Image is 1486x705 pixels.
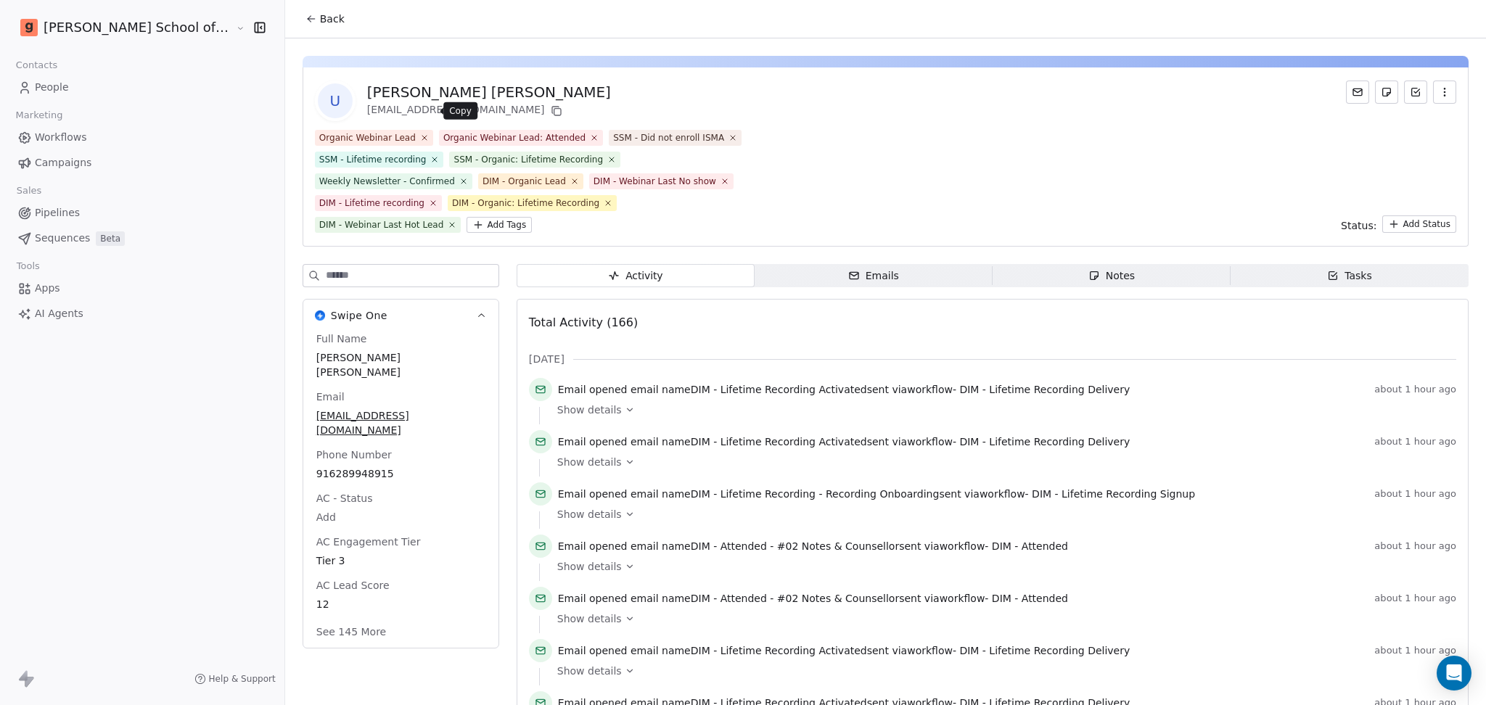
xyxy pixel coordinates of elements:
span: about 1 hour ago [1374,593,1456,604]
span: about 1 hour ago [1374,488,1456,500]
span: Apps [35,281,60,296]
a: Show details [557,664,1446,678]
span: Show details [557,559,622,574]
span: [PERSON_NAME] [PERSON_NAME] [316,350,485,379]
span: about 1 hour ago [1374,384,1456,395]
button: See 145 More [308,619,395,645]
span: [DATE] [529,352,565,366]
span: Workflows [35,130,87,145]
button: Back [297,6,353,32]
a: Show details [557,507,1446,521]
p: Copy [449,105,472,117]
span: People [35,80,69,95]
a: Pipelines [12,201,273,225]
span: DIM - Lifetime Recording Delivery [959,645,1130,656]
a: Show details [557,455,1446,469]
span: Email opened [558,593,628,604]
div: DIM - Webinar Last No show [594,175,716,188]
span: Sales [10,180,48,202]
div: SSM - Organic: Lifetime Recording [453,153,603,166]
span: email name sent via workflow - [558,434,1130,449]
a: Campaigns [12,151,273,175]
a: Apps [12,276,273,300]
a: SequencesBeta [12,226,273,250]
span: Back [320,12,345,26]
span: Email opened [558,645,628,656]
span: AC Engagement Tier [313,535,424,549]
div: DIM - Organic: Lifetime Recording [452,197,599,210]
a: Show details [557,611,1446,626]
div: SSM - Did not enroll ISMA [613,131,724,144]
span: 12 [316,597,485,611]
span: Swipe One [331,308,387,323]
div: Organic Webinar Lead [319,131,416,144]
span: DIM - Lifetime Recording Signup [1032,488,1195,500]
span: DIM - Attended - #02 Notes & Counsellor [691,540,899,552]
span: DIM - Lifetime Recording Activated [691,436,867,448]
span: email name sent via workflow - [558,382,1130,397]
div: Weekly Newsletter - Confirmed [319,175,455,188]
span: DIM - Attended [992,593,1068,604]
span: Email opened [558,384,628,395]
span: Campaigns [35,155,91,170]
div: Notes [1088,268,1135,284]
span: email name sent via workflow - [558,643,1130,658]
span: DIM - Lifetime Recording Activated [691,645,867,656]
span: Contacts [9,54,64,76]
button: Swipe OneSwipe One [303,300,498,331]
div: SSM - Lifetime recording [319,153,427,166]
a: Show details [557,559,1446,574]
span: Add [316,510,485,524]
span: Marketing [9,104,69,126]
span: AC - Status [313,491,376,506]
span: Show details [557,611,622,626]
span: Email opened [558,488,628,500]
button: [PERSON_NAME] School of Finance LLP [17,15,226,40]
span: Email [313,389,348,404]
a: Help & Support [194,673,276,685]
span: Full Name [313,331,370,346]
div: Swipe OneSwipe One [303,331,498,648]
span: Show details [557,455,622,469]
span: 916289948915 [316,466,485,481]
div: [PERSON_NAME] [PERSON_NAME] [367,82,611,102]
span: AC Lead Score [313,578,393,593]
span: Total Activity (166) [529,316,638,329]
span: [PERSON_NAME] School of Finance LLP [44,18,232,37]
span: email name sent via workflow - [558,487,1195,501]
img: Swipe One [315,310,325,321]
span: Sequences [35,231,90,246]
div: Open Intercom Messenger [1437,656,1471,690]
a: Workflows [12,125,273,149]
span: Status: [1341,218,1376,233]
button: Add Status [1382,215,1456,233]
span: DIM - Lifetime Recording Activated [691,384,867,395]
span: email name sent via workflow - [558,591,1068,606]
span: Beta [96,231,125,246]
span: DIM - Lifetime Recording Delivery [959,384,1130,395]
div: DIM - Organic Lead [483,175,566,188]
span: DIM - Attended - #02 Notes & Counsellor [691,593,899,604]
div: DIM - Webinar Last Hot Lead [319,218,444,231]
div: Tasks [1327,268,1372,284]
span: [EMAIL_ADDRESS][DOMAIN_NAME] [316,408,485,437]
span: DIM - Lifetime Recording Delivery [959,436,1130,448]
div: Organic Webinar Lead: Attended [443,131,586,144]
span: Show details [557,664,622,678]
span: Tier 3 [316,553,485,568]
span: Phone Number [313,448,395,462]
span: Show details [557,507,622,521]
span: about 1 hour ago [1374,436,1456,448]
a: Show details [557,403,1446,417]
span: about 1 hour ago [1374,540,1456,552]
span: U [318,83,353,118]
span: Help & Support [209,673,276,685]
div: Emails [848,268,899,284]
span: Tools [10,255,46,277]
span: email name sent via workflow - [558,539,1068,553]
span: Show details [557,403,622,417]
span: Pipelines [35,205,80,220]
div: DIM - Lifetime recording [319,197,424,210]
span: Email opened [558,436,628,448]
img: Goela%20School%20Logos%20(4).png [20,19,38,36]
